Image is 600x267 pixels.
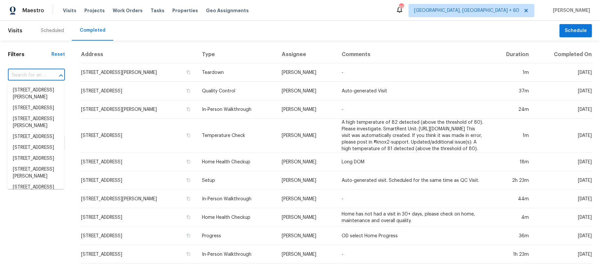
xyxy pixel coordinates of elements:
td: [DATE] [534,63,592,82]
li: [STREET_ADDRESS][PERSON_NAME] [8,164,64,182]
li: [STREET_ADDRESS] [8,153,64,164]
td: In-Person Walkthrough [197,190,276,208]
li: [STREET_ADDRESS] [8,142,64,153]
button: Copy Address [186,177,191,183]
td: Auto-generated Visit [337,82,490,100]
td: 1h 23m [490,245,534,264]
td: Setup [197,171,276,190]
td: [DATE] [534,153,592,171]
div: 690 [399,4,404,11]
td: Progress [197,227,276,245]
div: Reset [51,51,65,58]
td: [PERSON_NAME] [276,208,336,227]
li: [STREET_ADDRESS][PERSON_NAME] [8,114,64,131]
td: [DATE] [534,227,592,245]
td: Long DOM [337,153,490,171]
td: Home Health Checkup [197,208,276,227]
th: Address [81,46,197,63]
button: Copy Address [186,214,191,220]
td: Temperature Check [197,119,276,153]
td: [PERSON_NAME] [276,171,336,190]
span: Tasks [151,8,164,13]
td: [PERSON_NAME] [276,63,336,82]
td: [DATE] [534,171,592,190]
li: [STREET_ADDRESS] [8,182,64,193]
th: Completed On [534,46,592,63]
li: [STREET_ADDRESS] [8,103,64,114]
td: [PERSON_NAME] [276,153,336,171]
td: 2h 23m [490,171,534,190]
span: Geo Assignments [206,7,249,14]
li: [STREET_ADDRESS][PERSON_NAME] [8,85,64,103]
td: [STREET_ADDRESS] [81,82,197,100]
td: Home has not had a visit in 30+ days, please check on home, maintenance and overall quality. [337,208,490,227]
th: Comments [337,46,490,63]
button: Copy Address [186,132,191,138]
button: Close [56,71,66,80]
td: - [337,63,490,82]
th: Duration [490,46,534,63]
span: Visits [63,7,76,14]
td: [STREET_ADDRESS][PERSON_NAME] [81,63,197,82]
span: [GEOGRAPHIC_DATA], [GEOGRAPHIC_DATA] + 60 [414,7,519,14]
td: [DATE] [534,100,592,119]
span: [PERSON_NAME] [550,7,590,14]
button: Copy Address [186,233,191,239]
td: - [337,245,490,264]
td: [STREET_ADDRESS][PERSON_NAME] [81,190,197,208]
td: 1m [490,63,534,82]
span: Schedule [565,27,587,35]
td: [PERSON_NAME] [276,190,336,208]
td: 37m [490,82,534,100]
td: [DATE] [534,245,592,264]
td: Auto-generated visit. Scheduled for the same time as QC Visit. [337,171,490,190]
h1: Filters [8,51,51,58]
span: Projects [84,7,105,14]
td: Teardown [197,63,276,82]
td: 4m [490,208,534,227]
td: [DATE] [534,208,592,227]
td: 18m [490,153,534,171]
li: [STREET_ADDRESS] [8,131,64,142]
button: Copy Address [186,106,191,112]
td: 36m [490,227,534,245]
span: Maestro [22,7,44,14]
td: [DATE] [534,82,592,100]
button: Copy Address [186,196,191,202]
td: [DATE] [534,190,592,208]
td: [STREET_ADDRESS] [81,227,197,245]
td: [PERSON_NAME] [276,100,336,119]
button: Copy Address [186,88,191,94]
td: [PERSON_NAME] [276,245,336,264]
td: [STREET_ADDRESS][PERSON_NAME] [81,100,197,119]
input: Search for an address... [8,70,46,81]
td: [STREET_ADDRESS] [81,208,197,227]
td: 1m [490,119,534,153]
td: 24m [490,100,534,119]
td: - [337,190,490,208]
button: Copy Address [186,159,191,165]
button: Copy Address [186,251,191,257]
th: Assignee [276,46,336,63]
td: [STREET_ADDRESS] [81,153,197,171]
td: In-Person Walkthrough [197,245,276,264]
button: Schedule [559,24,592,38]
td: Quality Control [197,82,276,100]
td: OD select Home Progress [337,227,490,245]
button: Copy Address [186,69,191,75]
td: [PERSON_NAME] [276,82,336,100]
td: [PERSON_NAME] [276,227,336,245]
span: Work Orders [113,7,143,14]
span: Properties [172,7,198,14]
td: Home Health Checkup [197,153,276,171]
td: [PERSON_NAME] [276,119,336,153]
div: Completed [80,27,105,34]
span: Visits [8,23,22,38]
td: [STREET_ADDRESS] [81,119,197,153]
td: A high temperature of 82 detected (above the threshold of 80). Please investigate. SmartRent Unit... [337,119,490,153]
th: Type [197,46,276,63]
td: In-Person Walkthrough [197,100,276,119]
td: [DATE] [534,119,592,153]
td: - [337,100,490,119]
td: [STREET_ADDRESS] [81,171,197,190]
